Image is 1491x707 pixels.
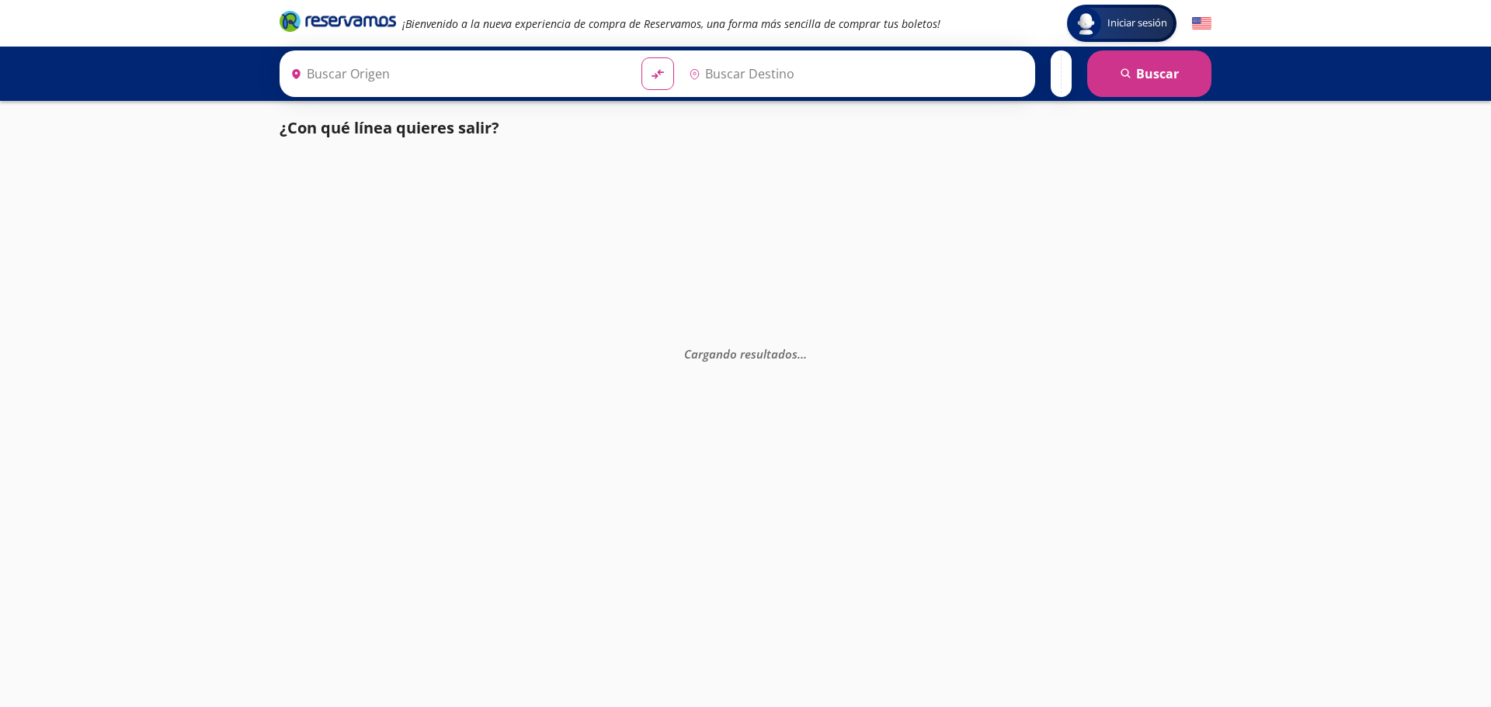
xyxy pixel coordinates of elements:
[280,9,396,37] a: Brand Logo
[402,16,940,31] em: ¡Bienvenido a la nueva experiencia de compra de Reservamos, una forma más sencilla de comprar tus...
[798,345,801,361] span: .
[1101,16,1173,31] span: Iniciar sesión
[280,116,499,140] p: ¿Con qué línea quieres salir?
[1087,50,1211,97] button: Buscar
[1192,14,1211,33] button: English
[684,345,807,361] em: Cargando resultados
[801,345,804,361] span: .
[683,54,1027,93] input: Buscar Destino
[804,345,807,361] span: .
[280,9,396,33] i: Brand Logo
[284,54,629,93] input: Buscar Origen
